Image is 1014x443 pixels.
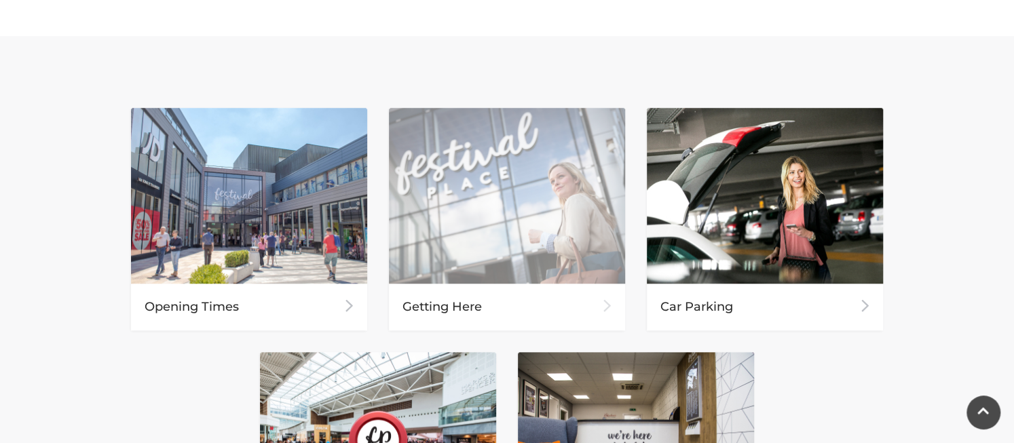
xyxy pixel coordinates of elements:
div: Opening Times [131,284,367,330]
a: Getting Here [389,108,625,330]
div: Car Parking [647,284,883,330]
div: Getting Here [389,284,625,330]
a: Opening Times [131,108,367,330]
a: Car Parking [647,108,883,330]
